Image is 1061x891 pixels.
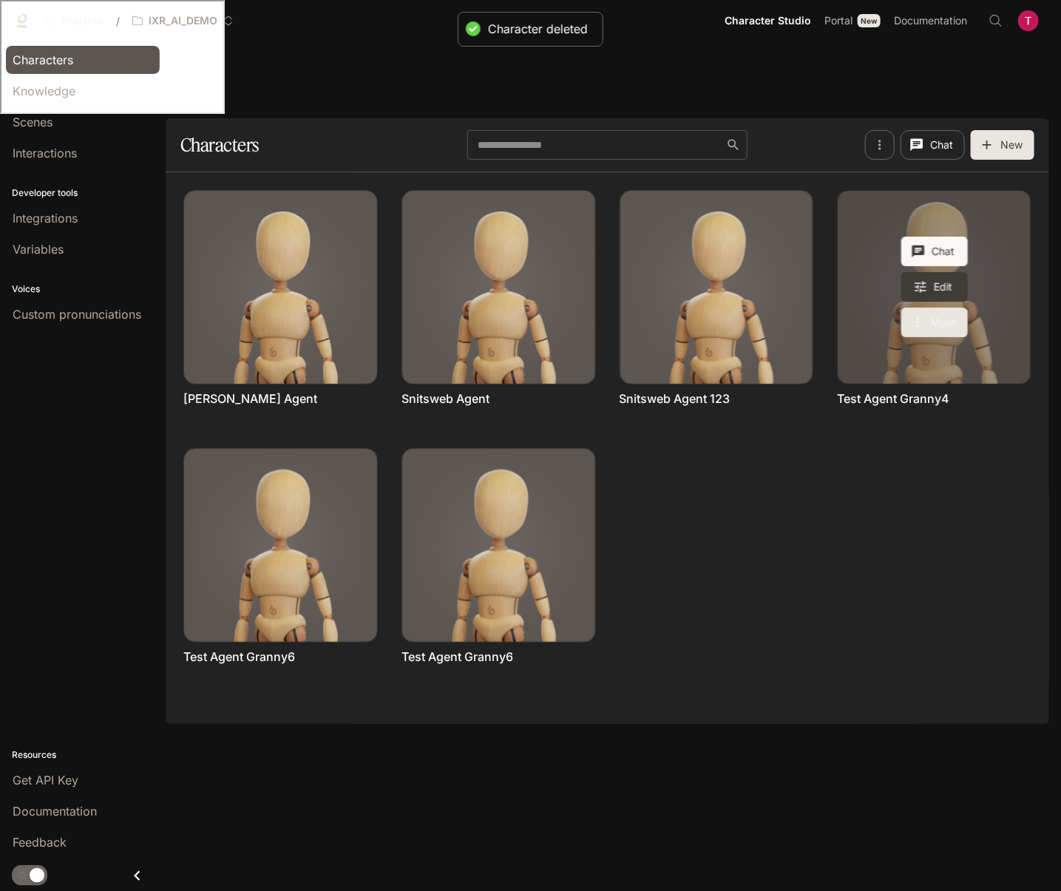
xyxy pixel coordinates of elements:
a: Snitsweb Agent [401,390,489,407]
div: New [858,14,881,27]
button: User avatar [1014,6,1043,35]
a: PortalNew [818,6,887,35]
a: Test Agent Granny4 [838,191,1031,384]
button: More actions [901,308,968,337]
img: Snitsweb Agent [402,191,595,384]
button: Chat [901,130,965,160]
a: Test Agent Granny6 [183,648,295,665]
img: Snitsweb Agent 123 [620,191,813,384]
img: Test Agent Granny6 [402,449,595,642]
div: Character deleted [488,21,588,37]
div: / [110,13,126,29]
span: Documentation [894,12,967,30]
button: Open Command Menu [981,6,1011,35]
img: User avatar [1018,10,1039,31]
button: Open workspace menu [126,6,240,35]
button: Chat with Test Agent Granny4 [901,237,968,266]
h1: Characters [180,130,259,160]
a: Go to projects [38,6,110,35]
a: Edit Test Agent Granny4 [901,272,968,302]
a: Test Agent Granny4 [837,390,949,407]
button: New [971,130,1034,160]
a: Test Agent Granny6 [401,648,513,665]
a: [PERSON_NAME] Agent [183,390,317,407]
a: Snitsweb Agent 123 [620,390,731,407]
a: Character Studio [719,6,817,35]
span: Projects [61,15,104,27]
img: Test Agent Granny6 [184,449,377,642]
a: Documentation [888,6,978,35]
span: Character Studio [725,12,811,30]
p: IXR_AI_DEMO [149,15,217,27]
span: Portal [824,12,852,30]
img: Ivan Agent [184,191,377,384]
